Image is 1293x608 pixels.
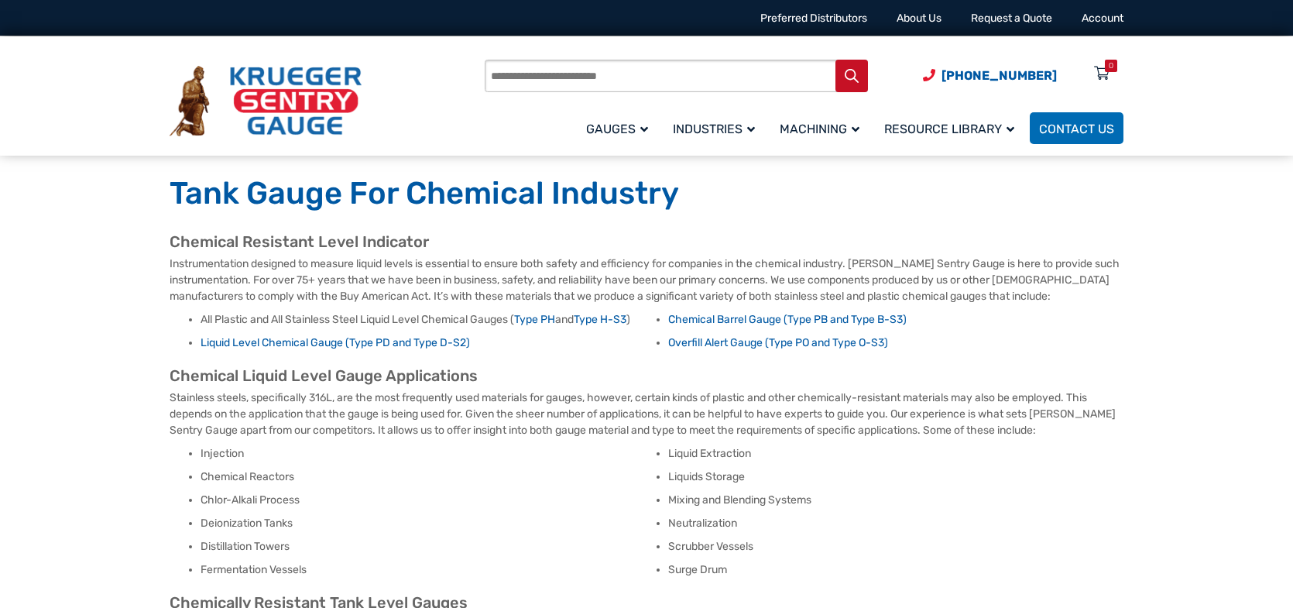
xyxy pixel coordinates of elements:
[201,539,656,555] li: Distillation Towers
[780,122,859,136] span: Machining
[170,256,1123,304] p: Instrumentation designed to measure liquid levels is essential to ensure both safety and efficien...
[668,446,1123,462] li: Liquid Extraction
[668,516,1123,531] li: Neutralization
[897,12,941,25] a: About Us
[668,469,1123,485] li: Liquids Storage
[574,313,626,326] a: Type H-S3
[1109,60,1113,72] div: 0
[668,493,1123,508] li: Mixing and Blending Systems
[1039,122,1114,136] span: Contact Us
[586,122,648,136] span: Gauges
[201,469,656,485] li: Chemical Reactors
[170,174,1123,213] h1: Tank Gauge For Chemical Industry
[170,390,1123,438] p: Stainless steels, specifically 316L, are the most frequently used materials for gauges, however, ...
[884,122,1014,136] span: Resource Library
[201,446,656,462] li: Injection
[971,12,1052,25] a: Request a Quote
[668,336,888,349] a: Overfill Alert Gauge (Type PO and Type O-S3)
[201,516,656,531] li: Deionization Tanks
[1030,112,1123,144] a: Contact Us
[770,110,875,146] a: Machining
[170,66,362,137] img: Krueger Sentry Gauge
[201,493,656,508] li: Chlor-Alkali Process
[201,312,656,328] li: All Plastic and All Stainless Steel Liquid Level Chemical Gauges ( and )
[201,562,656,578] li: Fermentation Vessels
[577,110,664,146] a: Gauges
[760,12,867,25] a: Preferred Distributors
[923,66,1057,85] a: Phone Number (920) 434-8860
[514,313,555,326] a: Type PH
[668,313,907,326] a: Chemical Barrel Gauge (Type PB and Type B-S3)
[170,366,1123,386] h2: Chemical Liquid Level Gauge Applications
[668,539,1123,555] li: Scrubber Vessels
[875,110,1030,146] a: Resource Library
[170,232,1123,252] h2: Chemical Resistant Level Indicator
[668,562,1123,578] li: Surge Drum
[673,122,755,136] span: Industries
[1082,12,1123,25] a: Account
[201,336,470,349] a: Liquid Level Chemical Gauge (Type PD and Type D-S2)
[941,68,1057,83] span: [PHONE_NUMBER]
[664,110,770,146] a: Industries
